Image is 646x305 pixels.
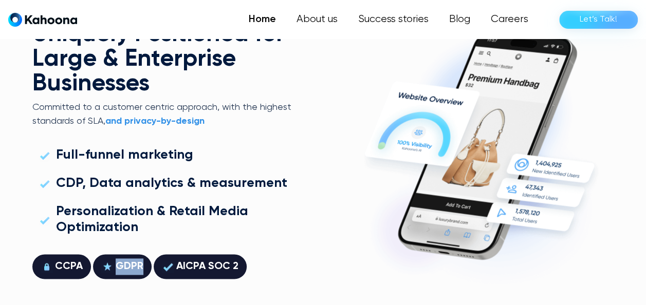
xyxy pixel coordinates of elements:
[56,204,304,236] div: Personalization & Retail Media Optimization
[481,9,539,30] a: Careers
[439,9,481,30] a: Blog
[286,9,348,30] a: About us
[348,9,439,30] a: Success stories
[32,23,310,97] h2: Uniquely Positioned for Large & Enterprise Businesses
[56,176,287,192] div: CDP, Data analytics & measurement
[55,258,83,275] div: CCPA
[56,147,193,163] div: Full-funnel marketing
[32,101,310,129] p: Committed to a customer centric approach, with the highest standards of SLA,
[559,11,638,29] a: Let’s Talk!
[580,11,617,28] div: Let’s Talk!
[105,117,205,126] strong: and privacy-by-design
[8,12,77,27] a: home
[238,9,286,30] a: Home
[116,258,143,275] div: GDPR
[176,258,238,275] div: AICPA SOC 2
